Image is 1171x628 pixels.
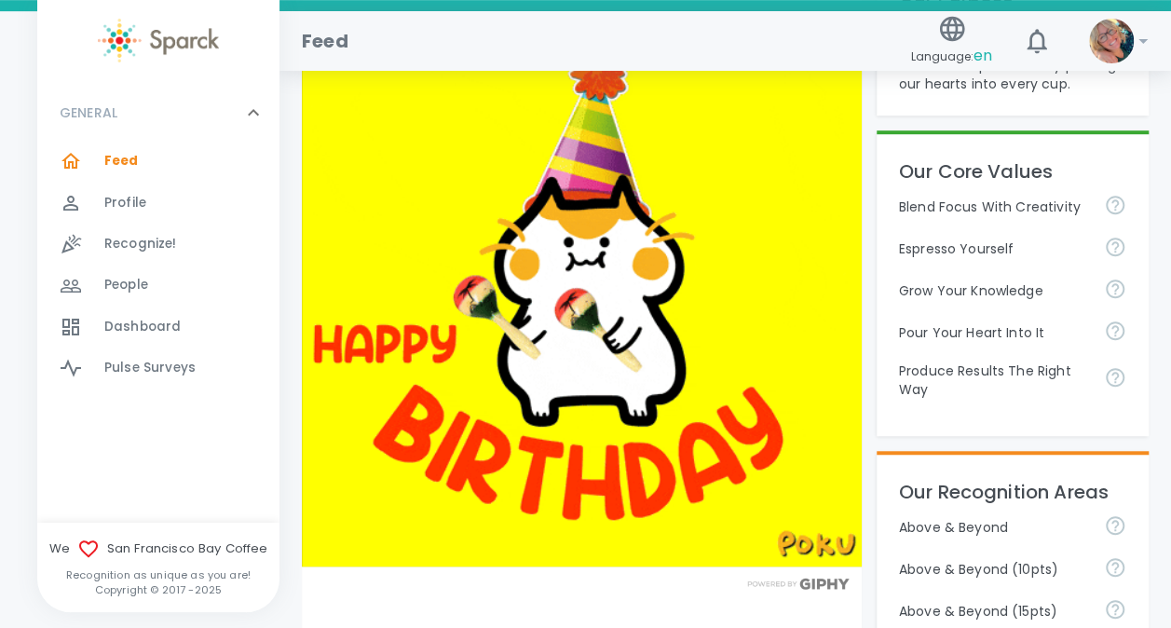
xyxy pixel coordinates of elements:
[104,318,181,336] span: Dashboard
[104,276,148,294] span: People
[37,183,279,224] a: Profile
[1104,194,1126,216] svg: Achieve goals today and innovate for tomorrow
[899,157,1126,186] p: Our Core Values
[37,19,279,62] a: Sparck logo
[899,239,1089,258] p: Espresso Yourself
[37,85,279,141] div: GENERAL
[37,538,279,560] span: We San Francisco Bay Coffee
[302,26,348,56] h1: Feed
[37,141,279,182] a: Feed
[1104,236,1126,258] svg: Share your voice and your ideas
[899,560,1089,579] p: Above & Beyond (10pts)
[1089,19,1134,63] img: Picture of Emily
[37,265,279,306] a: People
[37,567,279,582] p: Recognition as unique as you are!
[742,578,854,590] img: Powered by GIPHY
[911,44,992,69] span: Language:
[899,362,1089,399] p: Produce Results The Right Way
[98,19,219,62] img: Sparck logo
[37,307,279,348] a: Dashboard
[899,281,1089,300] p: Grow Your Knowledge
[899,198,1089,216] p: Blend Focus With Creativity
[899,602,1089,621] p: Above & Beyond (15pts)
[1104,514,1126,537] svg: For going above and beyond!
[104,152,139,171] span: Feed
[37,582,279,597] p: Copyright © 2017 - 2025
[37,141,279,396] div: GENERAL
[899,518,1089,537] p: Above & Beyond
[974,45,992,66] span: en
[1104,366,1126,389] svg: Find success working together and doing the right thing
[37,348,279,389] a: Pulse Surveys
[60,103,117,122] p: GENERAL
[1104,556,1126,579] svg: For going above and beyond!
[899,323,1089,342] p: Pour Your Heart Into It
[104,235,177,253] span: Recognize!
[899,477,1126,507] p: Our Recognition Areas
[1104,320,1126,342] svg: Come to work to make a difference in your own way
[104,359,196,377] span: Pulse Surveys
[1104,278,1126,300] svg: Follow your curiosity and learn together
[1104,598,1126,621] svg: For going above and beyond!
[904,8,1000,75] button: Language:en
[104,194,146,212] span: Profile
[37,224,279,265] a: Recognize!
